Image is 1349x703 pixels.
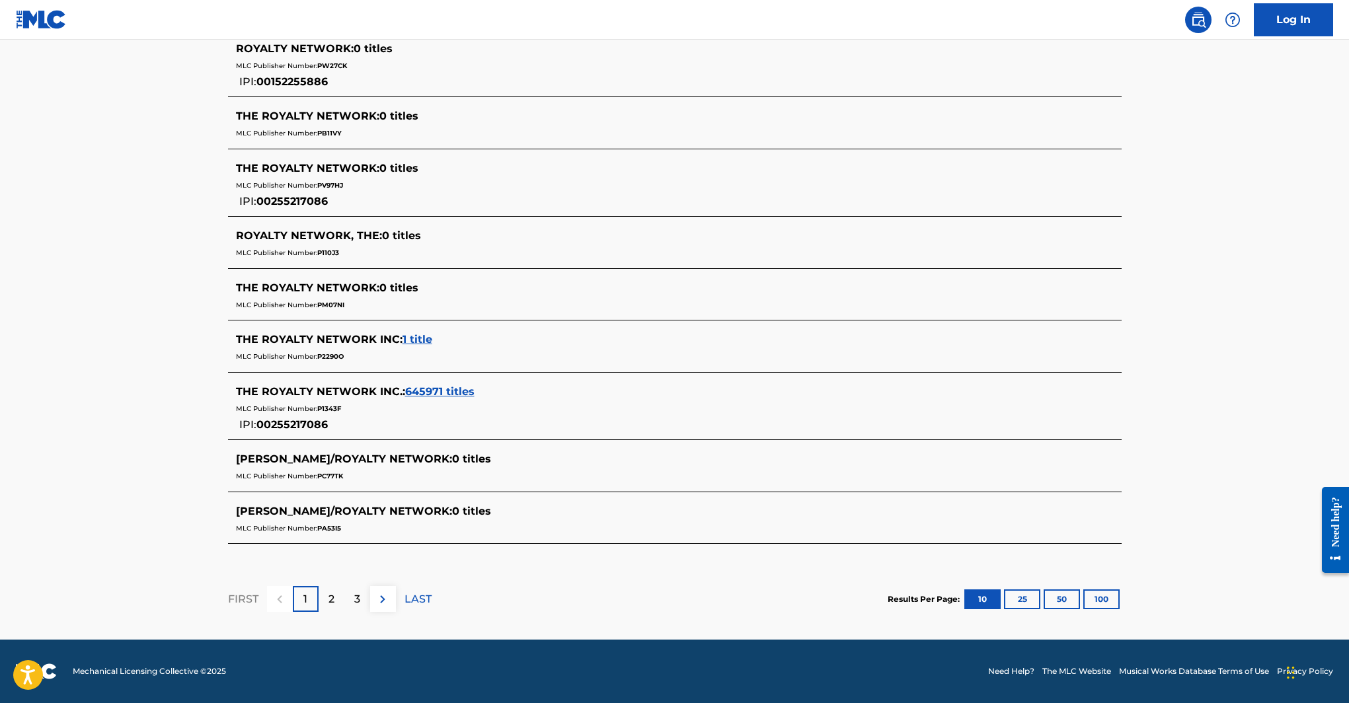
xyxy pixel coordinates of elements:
[1277,665,1333,677] a: Privacy Policy
[988,665,1034,677] a: Need Help?
[964,589,1001,609] button: 10
[317,181,343,190] span: PV97HJ
[317,248,339,257] span: P110J3
[452,453,491,465] span: 0 titles
[256,418,328,431] span: 00255217086
[1185,7,1212,33] a: Public Search
[405,591,432,607] p: LAST
[236,505,452,517] span: [PERSON_NAME]/ROYALTY NETWORK :
[1042,665,1111,677] a: The MLC Website
[236,281,379,294] span: THE ROYALTY NETWORK :
[236,404,317,413] span: MLC Publisher Number:
[379,281,418,294] span: 0 titles
[239,75,256,88] span: IPI:
[256,195,328,207] span: 00255217086
[236,248,317,257] span: MLC Publisher Number:
[236,162,379,174] span: THE ROYALTY NETWORK :
[16,663,57,679] img: logo
[239,418,256,431] span: IPI:
[1083,589,1120,609] button: 100
[317,301,344,309] span: PM07NI
[317,472,343,480] span: PC77TK
[236,453,452,465] span: [PERSON_NAME]/ROYALTY NETWORK :
[888,593,963,605] p: Results Per Page:
[236,301,317,309] span: MLC Publisher Number:
[375,591,391,607] img: right
[239,195,256,207] span: IPI:
[1004,589,1040,609] button: 25
[1190,12,1206,28] img: search
[228,591,258,607] p: FIRST
[236,181,317,190] span: MLC Publisher Number:
[1283,640,1349,703] iframe: Chat Widget
[236,333,403,346] span: THE ROYALTY NETWORK INC :
[317,524,341,533] span: PA53I5
[1254,3,1333,36] a: Log In
[403,333,432,346] span: 1 title
[236,385,405,398] span: THE ROYALTY NETWORK INC. :
[379,110,418,122] span: 0 titles
[236,110,379,122] span: THE ROYALTY NETWORK :
[236,42,354,55] span: ROYALTY NETWORK :
[405,385,475,398] span: 645971 titles
[73,665,226,677] span: Mechanical Licensing Collective © 2025
[236,352,317,361] span: MLC Publisher Number:
[236,229,382,242] span: ROYALTY NETWORK, THE :
[236,129,317,137] span: MLC Publisher Number:
[236,472,317,480] span: MLC Publisher Number:
[452,505,491,517] span: 0 titles
[382,229,421,242] span: 0 titles
[1225,12,1241,28] img: help
[256,75,328,88] span: 00152255886
[236,524,317,533] span: MLC Publisher Number:
[1312,477,1349,583] iframe: Resource Center
[328,591,334,607] p: 2
[16,10,67,29] img: MLC Logo
[236,61,317,70] span: MLC Publisher Number:
[303,591,307,607] p: 1
[1219,7,1246,33] div: Help
[354,591,360,607] p: 3
[354,42,393,55] span: 0 titles
[317,352,344,361] span: P2290O
[1044,589,1080,609] button: 50
[317,404,341,413] span: P1343F
[379,162,418,174] span: 0 titles
[317,129,342,137] span: PB11VY
[1287,653,1295,692] div: Drag
[317,61,347,70] span: PW27CK
[1119,665,1269,677] a: Musical Works Database Terms of Use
